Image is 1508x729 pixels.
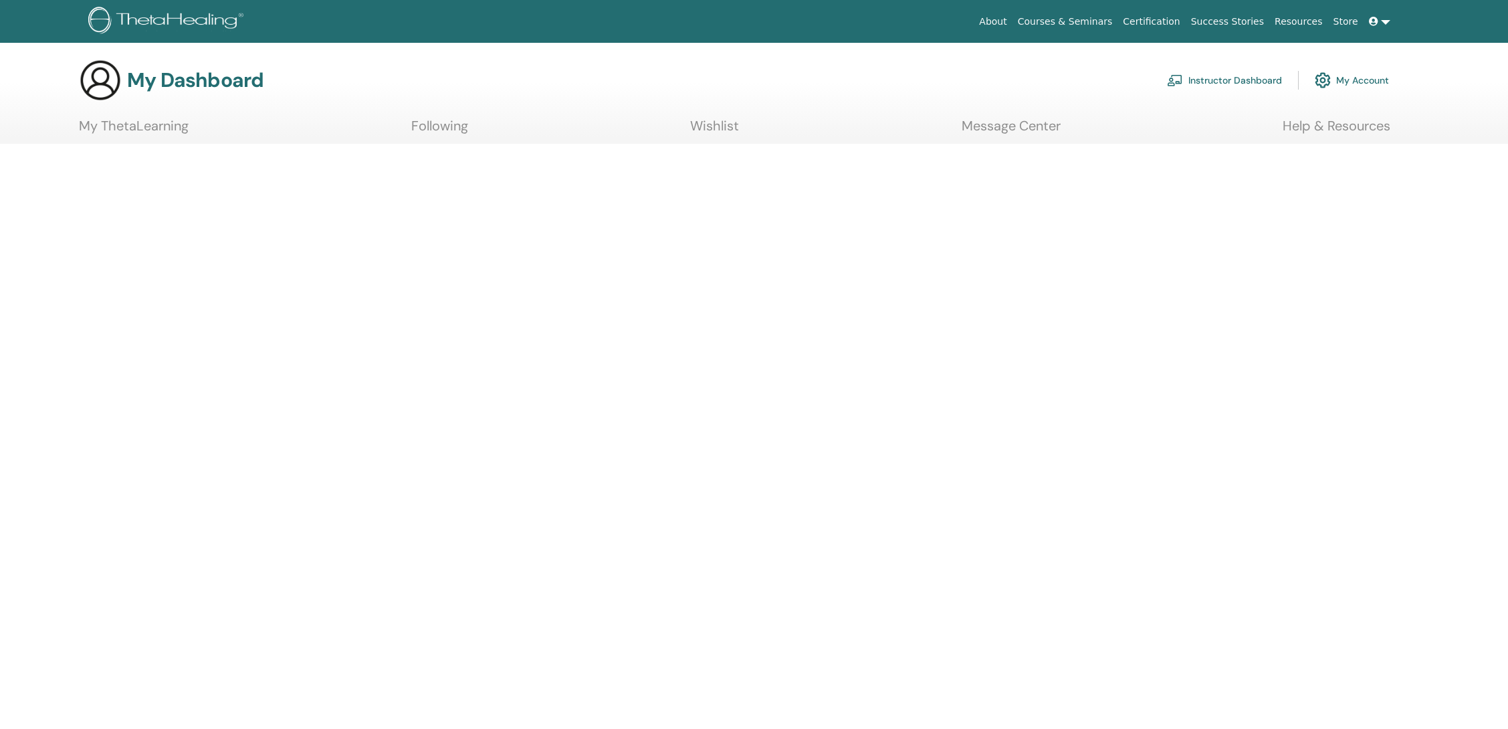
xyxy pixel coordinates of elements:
a: My ThetaLearning [79,118,189,144]
a: Wishlist [690,118,739,144]
img: cog.svg [1315,69,1331,92]
a: Resources [1269,9,1328,34]
a: About [974,9,1012,34]
a: Message Center [962,118,1061,144]
a: Success Stories [1186,9,1269,34]
a: Store [1328,9,1364,34]
a: Following [411,118,468,144]
img: chalkboard-teacher.svg [1167,74,1183,86]
a: Certification [1117,9,1185,34]
a: Courses & Seminars [1012,9,1118,34]
a: My Account [1315,66,1389,95]
img: logo.png [88,7,248,37]
a: Instructor Dashboard [1167,66,1282,95]
h3: My Dashboard [127,68,263,92]
img: generic-user-icon.jpg [79,59,122,102]
a: Help & Resources [1283,118,1390,144]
